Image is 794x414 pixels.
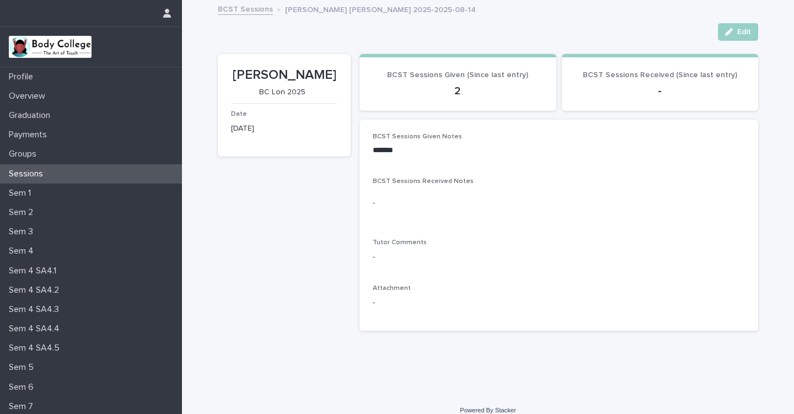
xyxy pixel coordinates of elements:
[575,84,745,98] p: -
[9,36,92,58] img: xvtzy2PTuGgGH0xbwGb2
[4,227,42,237] p: Sem 3
[4,130,56,140] p: Payments
[231,111,247,117] span: Date
[4,382,42,393] p: Sem 6
[4,188,40,198] p: Sem 1
[4,324,68,334] p: Sem 4 SA4.4
[373,197,745,209] p: -
[373,178,474,185] span: BCST Sessions Received Notes
[373,239,427,246] span: Tutor Comments
[4,246,42,256] p: Sem 4
[373,133,462,140] span: BCST Sessions Given Notes
[373,297,488,309] p: -
[4,169,52,179] p: Sessions
[4,149,45,159] p: Groups
[4,304,68,315] p: Sem 4 SA4.3
[231,67,337,83] p: [PERSON_NAME]
[460,407,516,413] a: Powered By Stacker
[231,123,337,135] p: [DATE]
[373,251,745,263] p: -
[718,23,758,41] button: Edit
[285,3,476,15] p: [PERSON_NAME] [PERSON_NAME] 2025-2025-08-14
[4,207,42,218] p: Sem 2
[4,401,42,412] p: Sem 7
[4,72,42,82] p: Profile
[4,285,68,295] p: Sem 4 SA4.2
[373,285,411,292] span: Attachment
[387,71,528,79] span: BCST Sessions Given (Since last entry)
[218,2,273,15] a: BCST Sessions
[583,71,737,79] span: BCST Sessions Received (Since last entry)
[231,88,333,97] p: BC Lon 2025
[4,343,68,353] p: Sem 4 SA4.5
[737,28,751,36] span: Edit
[4,362,42,373] p: Sem 5
[4,91,54,101] p: Overview
[373,84,543,98] p: 2
[4,110,59,121] p: Graduation
[4,266,65,276] p: Sem 4 SA4.1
